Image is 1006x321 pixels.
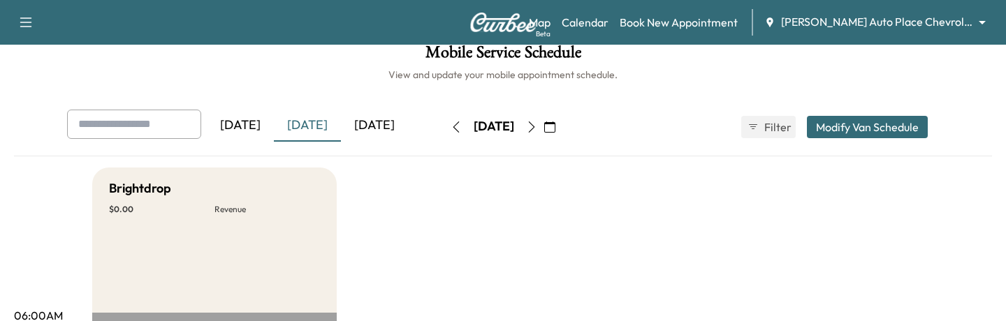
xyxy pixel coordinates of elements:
div: [DATE] [274,110,341,142]
p: $ 0.00 [109,204,214,215]
img: Curbee Logo [469,13,537,32]
span: Filter [764,119,789,135]
button: Modify Van Schedule [807,116,928,138]
p: Revenue [214,204,320,215]
a: MapBeta [529,14,551,31]
div: [DATE] [341,110,408,142]
button: Filter [741,116,796,138]
h1: Mobile Service Schedule [14,44,992,68]
h5: Brightdrop [109,179,171,198]
span: [PERSON_NAME] Auto Place Chevrolet [781,14,972,30]
div: Beta [536,29,551,39]
div: [DATE] [474,118,514,135]
a: Calendar [562,14,608,31]
a: Book New Appointment [620,14,738,31]
h6: View and update your mobile appointment schedule. [14,68,992,82]
div: [DATE] [207,110,274,142]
